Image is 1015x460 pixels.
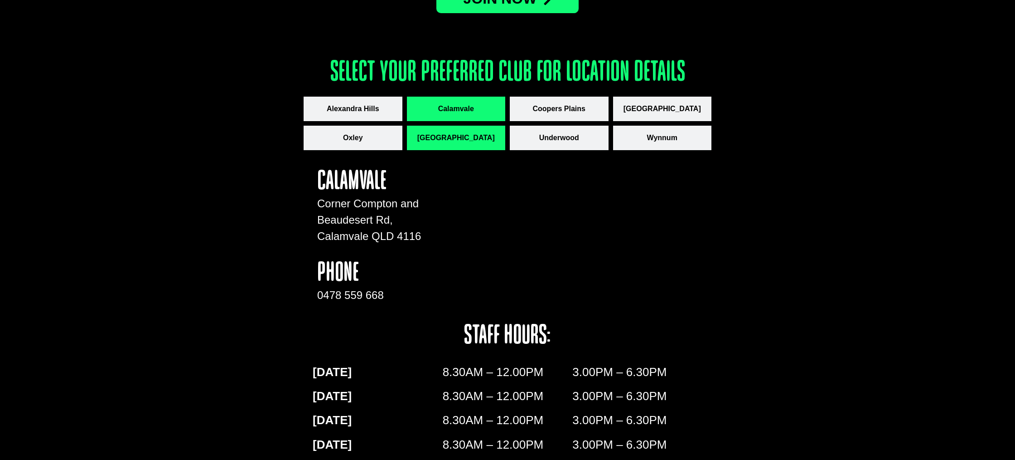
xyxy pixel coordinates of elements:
[317,168,460,196] h4: Calamvale
[443,436,573,460] div: 8.30AM – 12.00PM
[443,411,573,436] div: 8.30AM – 12.00PM
[343,132,363,143] span: Oxley
[313,411,443,429] p: [DATE]
[304,59,711,88] h3: Select your preferred club for location details
[623,103,701,114] span: [GEOGRAPHIC_DATA]
[572,411,702,436] div: 3.00PM – 6.30PM
[533,103,585,114] span: Coopers Plains
[417,132,495,143] span: [GEOGRAPHIC_DATA]
[478,168,698,304] iframe: apbct__label_id__gravity_form
[438,103,474,114] span: Calamvale
[327,103,379,114] span: Alexandra Hills
[317,287,460,303] div: 0478 559 668
[313,363,443,381] p: [DATE]
[443,363,573,387] div: 8.30AM – 12.00PM
[317,196,460,245] p: Corner Compton and Beaudesert Rd, Calamvale QLD 4116
[313,387,443,405] p: [DATE]
[317,260,460,287] h4: phone
[539,132,579,143] span: Underwood
[572,436,702,460] div: 3.00PM – 6.30PM
[572,363,702,387] div: 3.00PM – 6.30PM
[313,436,443,454] p: [DATE]
[443,387,573,411] div: 8.30AM – 12.00PM
[396,323,619,350] h4: staff hours:
[647,132,677,143] span: Wynnum
[572,387,702,411] div: 3.00PM – 6.30PM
